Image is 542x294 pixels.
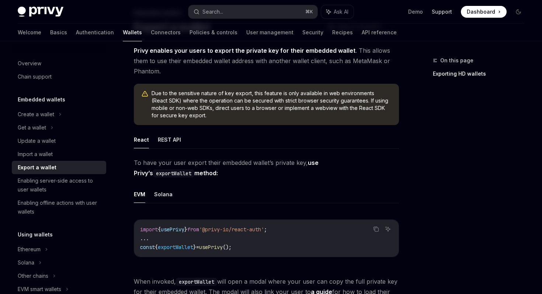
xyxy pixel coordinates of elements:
[18,198,102,216] div: Enabling offline actions with user wallets
[154,186,173,203] button: Solana
[140,235,149,242] span: ...
[334,8,348,15] span: Ask AI
[158,131,181,148] button: REST API
[332,24,353,41] a: Recipes
[141,90,149,98] svg: Warning
[12,134,106,148] a: Update a wallet
[305,9,313,15] span: ⌘ K
[188,5,317,18] button: Search...⌘K
[140,226,158,233] span: import
[12,57,106,70] a: Overview
[193,244,196,250] span: }
[76,24,114,41] a: Authentication
[321,5,354,18] button: Ask AI
[18,271,48,280] div: Other chains
[18,123,46,132] div: Get a wallet
[246,24,293,41] a: User management
[383,224,393,234] button: Ask AI
[18,110,54,119] div: Create a wallet
[433,68,530,80] a: Exporting HD wallets
[12,196,106,218] a: Enabling offline actions with user wallets
[190,24,237,41] a: Policies & controls
[134,47,355,54] strong: Privy enables your users to export the private key for their embedded wallet
[18,7,63,17] img: dark logo
[432,8,452,15] a: Support
[176,278,217,286] code: exportWallet
[134,45,399,76] span: . This allows them to use their embedded wallet address with another wallet client, such as MetaM...
[513,6,524,18] button: Toggle dark mode
[461,6,507,18] a: Dashboard
[18,163,56,172] div: Export a wallet
[223,244,232,250] span: ();
[158,226,161,233] span: {
[134,186,145,203] button: EVM
[18,258,34,267] div: Solana
[18,95,65,104] h5: Embedded wallets
[467,8,495,15] span: Dashboard
[187,226,199,233] span: from
[134,158,399,178] span: To have your user export their embedded wallet’s private key,
[18,136,56,145] div: Update a wallet
[18,285,61,294] div: EVM smart wallets
[140,244,155,250] span: const
[123,24,142,41] a: Wallets
[196,244,199,250] span: =
[302,24,323,41] a: Security
[12,174,106,196] a: Enabling server-side access to user wallets
[408,8,423,15] a: Demo
[18,176,102,194] div: Enabling server-side access to user wallets
[264,226,267,233] span: ;
[134,131,149,148] button: React
[18,230,53,239] h5: Using wallets
[18,245,41,254] div: Ethereum
[152,90,392,119] span: Due to the sensitive nature of key export, this feature is only available in web environments (Re...
[199,244,223,250] span: usePrivy
[440,56,473,65] span: On this page
[18,24,41,41] a: Welcome
[184,226,187,233] span: }
[202,7,223,16] div: Search...
[12,161,106,174] a: Export a wallet
[12,148,106,161] a: Import a wallet
[371,224,381,234] button: Copy the contents from the code block
[151,24,181,41] a: Connectors
[18,150,53,159] div: Import a wallet
[153,169,194,177] code: exportWallet
[161,226,184,233] span: usePrivy
[50,24,67,41] a: Basics
[155,244,158,250] span: {
[158,244,193,250] span: exportWallet
[199,226,264,233] span: '@privy-io/react-auth'
[12,70,106,83] a: Chain support
[362,24,397,41] a: API reference
[18,59,41,68] div: Overview
[18,72,52,81] div: Chain support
